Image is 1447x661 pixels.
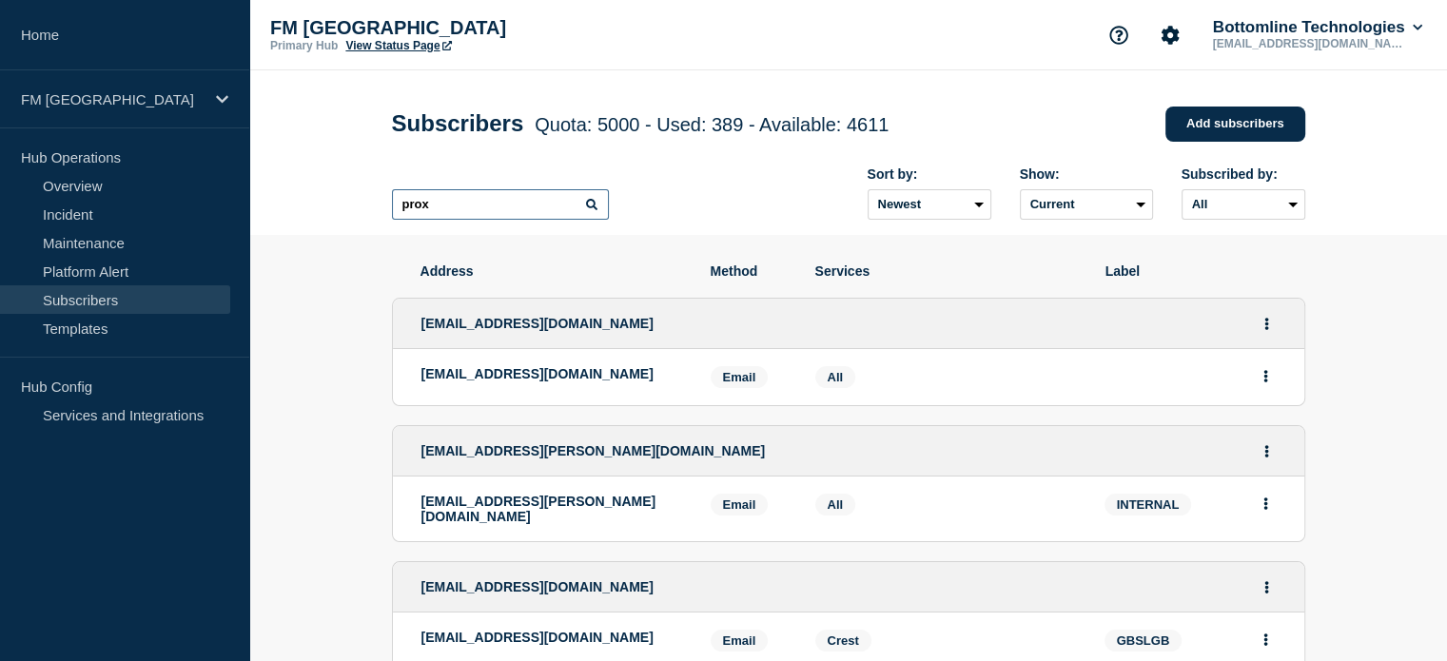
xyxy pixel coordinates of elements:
button: Bottomline Technologies [1209,18,1426,37]
select: Subscribed by [1182,189,1305,220]
p: [EMAIL_ADDRESS][DOMAIN_NAME] [421,366,682,381]
button: Actions [1254,625,1278,654]
a: Add subscribers [1165,107,1305,142]
span: Address [420,263,682,279]
button: Account settings [1150,15,1190,55]
span: GBSLGB [1105,630,1183,651]
div: Show: [1020,166,1153,182]
button: Actions [1254,489,1278,518]
span: [EMAIL_ADDRESS][DOMAIN_NAME] [421,316,654,331]
span: INTERNAL [1105,494,1192,515]
p: FM [GEOGRAPHIC_DATA] [21,91,204,107]
span: Quota: 5000 - Used: 389 - Available: 4611 [535,114,889,135]
span: Email [711,630,769,651]
p: [EMAIL_ADDRESS][DOMAIN_NAME] [421,630,682,645]
span: Email [711,366,769,388]
input: Search subscribers [392,189,609,220]
span: Crest [828,633,859,648]
a: View Status Page [345,39,451,52]
span: All [828,497,844,512]
p: Primary Hub [270,39,338,52]
p: [EMAIL_ADDRESS][PERSON_NAME][DOMAIN_NAME] [421,494,682,524]
span: Services [815,263,1077,279]
div: Sort by: [868,166,991,182]
span: Label [1105,263,1277,279]
span: Email [711,494,769,515]
button: Actions [1255,437,1279,466]
button: Actions [1255,309,1279,339]
span: Method [711,263,787,279]
button: Support [1099,15,1139,55]
p: FM [GEOGRAPHIC_DATA] [270,17,651,39]
button: Actions [1255,573,1279,602]
span: [EMAIL_ADDRESS][DOMAIN_NAME] [421,579,654,594]
span: [EMAIL_ADDRESS][PERSON_NAME][DOMAIN_NAME] [421,443,766,458]
select: Deleted [1020,189,1153,220]
select: Sort by [868,189,991,220]
button: Actions [1254,361,1278,391]
h1: Subscribers [392,110,890,137]
span: All [828,370,844,384]
div: Subscribed by: [1182,166,1305,182]
p: [EMAIL_ADDRESS][DOMAIN_NAME] [1209,37,1407,50]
